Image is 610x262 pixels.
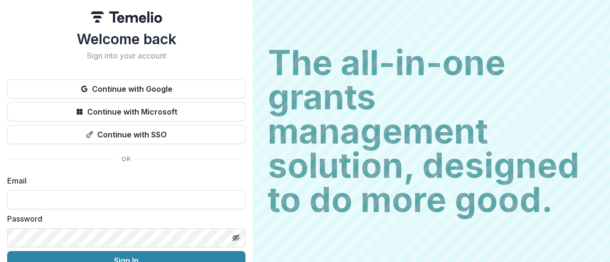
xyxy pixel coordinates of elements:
button: Continue with SSO [7,125,245,144]
label: Email [7,175,240,186]
h1: Welcome back [7,30,245,48]
button: Continue with Google [7,79,245,98]
button: Continue with Microsoft [7,102,245,121]
h2: Sign into your account [7,51,245,60]
img: Temelio [91,11,162,23]
button: Toggle password visibility [228,230,244,245]
label: Password [7,213,240,224]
